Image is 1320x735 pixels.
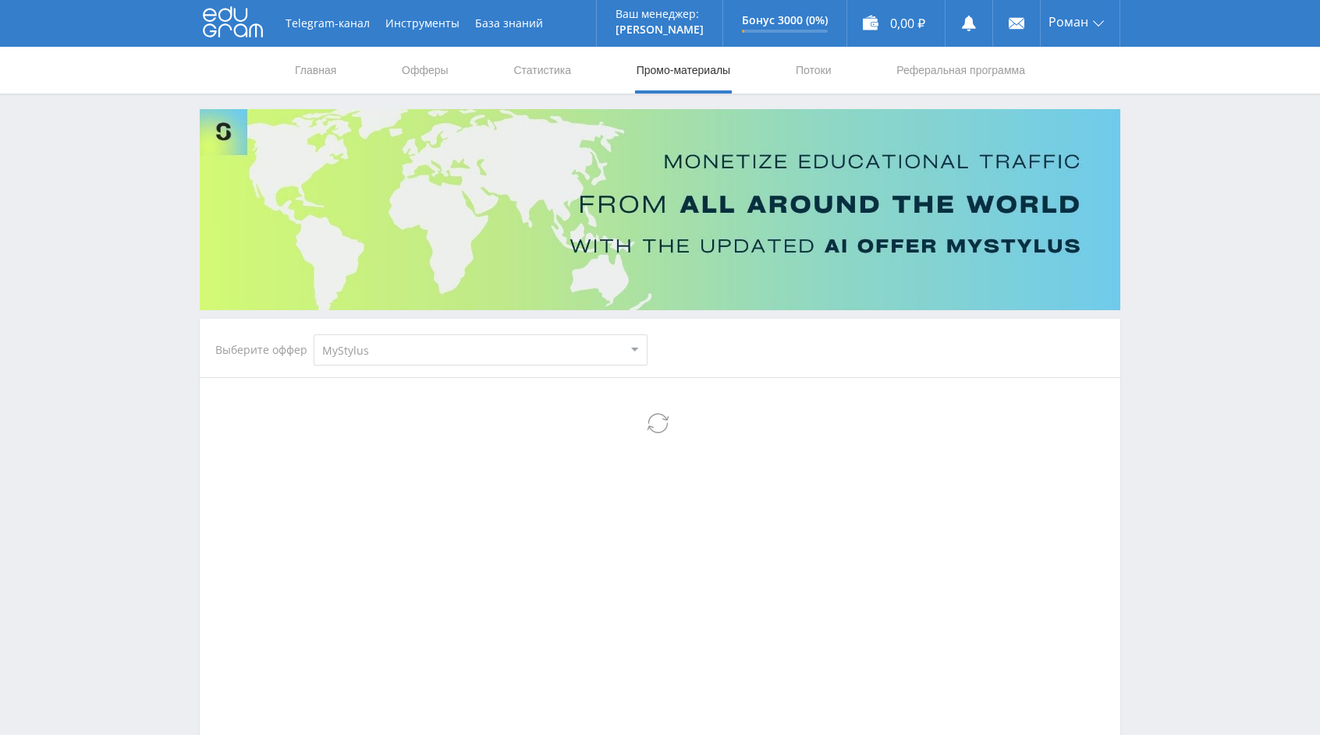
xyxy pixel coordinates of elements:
[512,47,573,94] a: Статистика
[200,109,1120,310] img: Banner
[616,23,704,36] p: [PERSON_NAME]
[616,8,704,20] p: Ваш менеджер:
[215,344,314,356] div: Выберите оффер
[1049,16,1088,28] span: Роман
[635,47,732,94] a: Промо-материалы
[742,14,828,27] p: Бонус 3000 (0%)
[293,47,338,94] a: Главная
[794,47,833,94] a: Потоки
[895,47,1027,94] a: Реферальная программа
[400,47,450,94] a: Офферы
